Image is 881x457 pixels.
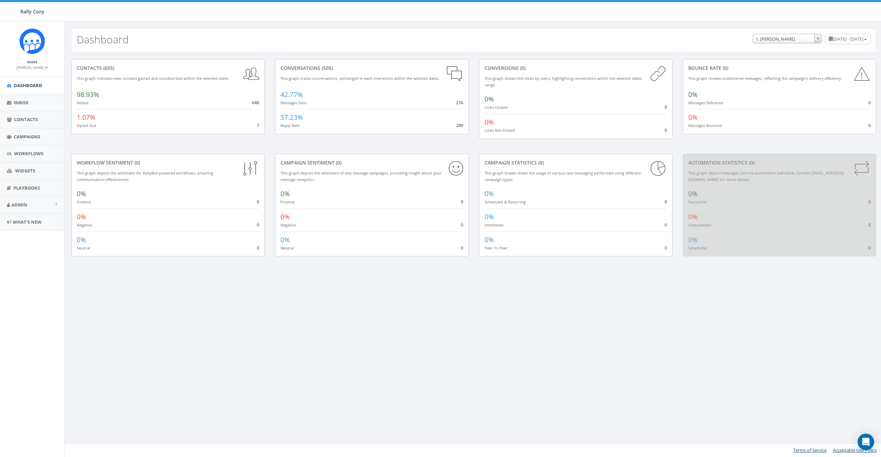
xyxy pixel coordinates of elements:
[688,222,711,227] small: Unsuccessful
[485,105,508,110] small: Links Clicked
[77,170,213,182] small: This graph depicts the sentiment for RallyBot-powered workflows, ensuring communication effective...
[665,127,667,133] span: 0
[753,34,821,44] span: 1. James Martin
[688,90,698,99] span: 0%
[13,219,42,225] span: What's New
[868,99,871,106] span: 0
[280,189,290,198] span: 0%
[665,104,667,110] span: 0
[688,113,698,122] span: 0%
[485,199,526,204] small: Scheduled & Recurring
[485,222,503,227] small: Immediate
[485,95,494,104] span: 0%
[688,235,698,244] span: 0%
[688,100,723,105] small: Messages Delivered
[688,199,707,204] small: Successful
[485,189,494,198] span: 0%
[19,28,45,54] img: Icon_1.png
[868,245,871,251] span: 0
[688,212,698,221] span: 0%
[13,185,40,191] span: Playbooks
[280,212,290,221] span: 0%
[77,34,129,45] h2: Dashboard
[14,134,40,140] span: Campaigns
[537,159,544,166] span: (0)
[665,222,667,228] span: 0
[485,170,641,182] small: This graph breaks down the usage of various text messaging performed using different campaign types.
[77,189,86,198] span: 0%
[688,189,698,198] span: 0%
[257,245,259,251] span: 0
[280,235,290,244] span: 0%
[77,76,229,81] small: This graph indicates new contacts gained and unsubscribes within the selected dates.
[77,65,259,72] div: contacts
[461,245,463,251] span: 0
[77,123,96,128] small: Opted Out
[868,122,871,128] span: 0
[252,99,259,106] span: 648
[485,65,667,72] div: conversions
[27,60,38,64] small: Name
[688,65,871,72] div: Bounce Rate
[77,159,259,166] div: Workflow Sentiment
[77,235,86,244] span: 0%
[14,99,29,106] span: Inbox
[11,202,27,208] span: Admin
[280,65,463,72] div: conversations
[688,123,722,128] small: Messages Bounced
[320,65,333,71] span: (505)
[257,199,259,205] span: 0
[280,170,442,182] small: This graph depicts the sentiment of text message campaigns, providing insight about your message ...
[280,113,303,122] span: 57.23%
[665,199,667,205] span: 0
[280,159,463,166] div: Campaign Sentiment
[17,65,48,70] small: [PERSON_NAME]
[688,170,843,182] small: This graph depicts messages sent via automation standards. Contact [EMAIL_ADDRESS][DOMAIN_NAME] f...
[77,113,95,122] span: 1.07%
[335,159,341,166] span: (0)
[833,447,877,453] a: Acceptable Use Policy
[77,100,88,105] small: Added
[688,245,707,251] small: Scheduled
[77,222,92,227] small: Negative
[793,447,827,453] a: Terms of Service
[14,150,43,157] span: Workflows
[858,434,874,450] div: Open Intercom Messenger
[833,36,863,42] span: [DATE] - [DATE]
[280,199,295,204] small: Positive
[280,90,303,99] span: 42.77%
[14,82,42,88] span: Dashboard
[15,168,35,174] span: Widgets
[280,76,439,81] small: This graph tracks conversations, exchanged in each interaction within the selected dates.
[485,159,667,166] div: Campaign Statistics
[665,245,667,251] span: 0
[688,76,842,81] small: This graph reveals undelivered messages, reflecting the campaign's delivery efficiency.
[519,65,526,71] span: (0)
[456,122,463,128] span: 289
[485,212,494,221] span: 0%
[868,222,871,228] span: 0
[485,245,508,251] small: Peer To Peer
[280,100,306,105] small: Messages Sent
[461,199,463,205] span: 0
[77,90,99,99] span: 98.93%
[280,222,296,227] small: Negative
[485,76,641,87] small: This graph shows link clicks by users, highlighting conversions within the selected dates range.
[747,159,754,166] span: (0)
[77,199,91,204] small: Positive
[257,122,259,128] span: 7
[461,222,463,228] span: 0
[77,245,90,251] small: Neutral
[456,99,463,106] span: 216
[20,8,44,15] span: Rally Corp
[14,116,38,123] span: Contacts
[280,245,294,251] small: Neutral
[280,123,299,128] small: Reply Rate
[102,65,114,71] span: (655)
[133,159,140,166] span: (0)
[485,118,494,127] span: 0%
[753,34,821,43] span: 1. James Martin
[485,128,515,133] small: Links Not Clicked
[257,222,259,228] span: 0
[721,65,728,71] span: (0)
